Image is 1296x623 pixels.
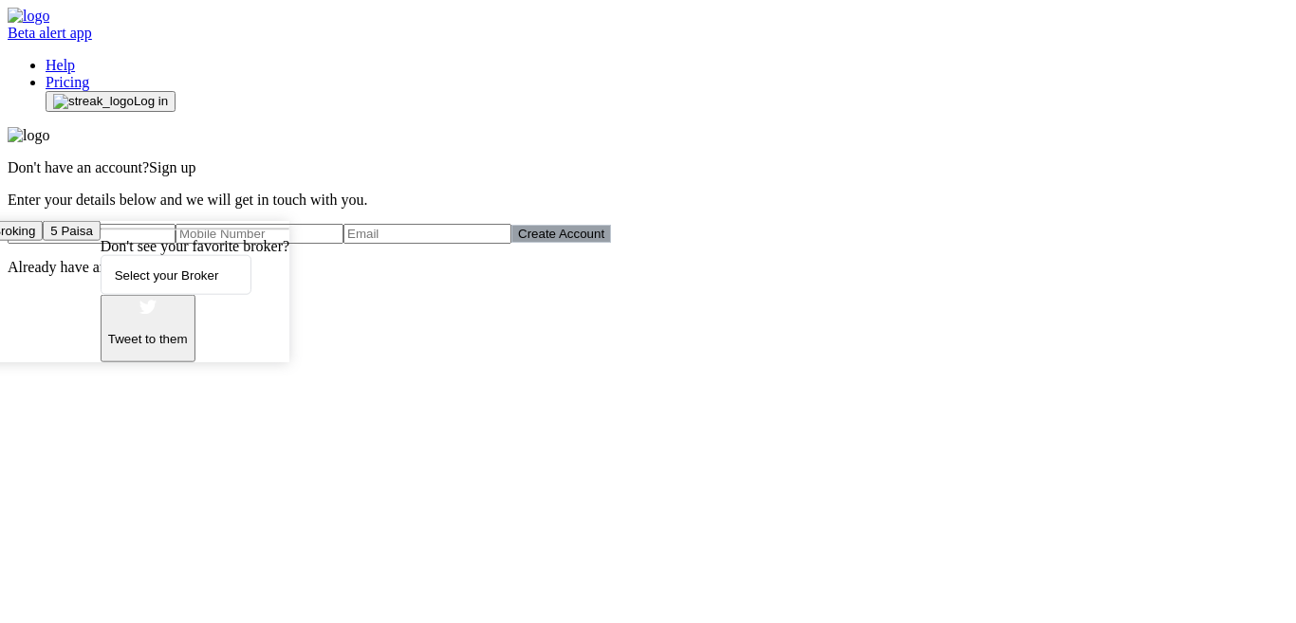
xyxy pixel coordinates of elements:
a: Pricing [46,74,89,90]
p: Tweet to them [180,332,260,346]
a: logoBeta alert app [8,25,1288,42]
img: down [299,266,318,284]
span: 5 Paisa [123,224,165,238]
button: Create Account [511,225,611,243]
input: Email [343,224,511,244]
p: Sign up [8,159,1288,176]
div: Don't see your favorite broker? [173,238,361,255]
p: Already have an account? [8,259,1288,276]
img: logo [8,8,49,25]
button: streak_logoLog in [46,91,176,112]
img: 5paisa_logo [40,224,123,239]
img: streak_logo [53,94,134,109]
span: Log in [134,94,168,109]
a: Help [46,57,75,73]
p: Enter your details below and we will get in touch with you. [8,192,1288,209]
button: Select your Brokerdown [173,255,324,295]
span: Beta alert app [8,25,92,41]
button: 5paisa_logo5 Paisa [32,221,173,242]
button: Tweet to them [173,295,268,362]
span: Don't have an account? [8,159,149,175]
span: Select your Broker [179,257,298,293]
img: logo [8,127,49,144]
